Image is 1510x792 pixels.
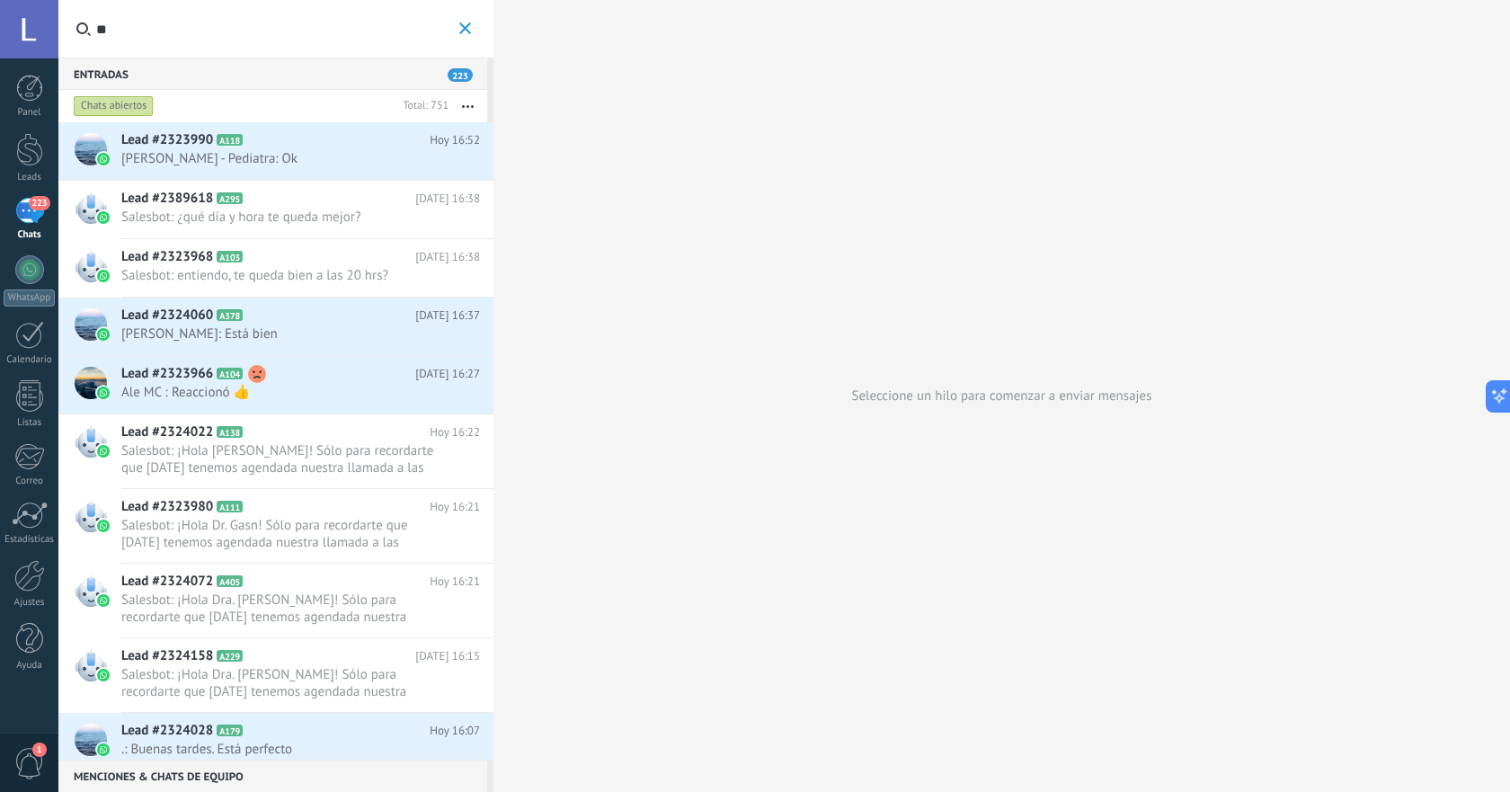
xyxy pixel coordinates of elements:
span: A111 [217,501,243,512]
img: waba.svg [97,270,110,282]
div: Leads [4,172,56,183]
div: Menciones & Chats de equipo [58,760,487,792]
span: Salesbot: ¡Hola [PERSON_NAME]! Sólo para recordarte que [DATE] tenemos agendada nuestra llamada a... [121,442,446,476]
span: Hoy 16:21 [430,573,480,591]
a: Lead #2323980 A111 Hoy 16:21 Salesbot: ¡Hola Dr. Gasn! Sólo para recordarte que [DATE] tenemos ag... [58,489,493,563]
div: Listas [4,417,56,429]
img: waba.svg [97,387,110,399]
span: A104 [217,368,243,379]
span: Salesbot: ¡Hola Dr. Gasn! Sólo para recordarte que [DATE] tenemos agendada nuestra llamada a las ... [121,517,446,551]
span: Ale MC : Reaccionó 👍 [121,384,446,401]
span: Salesbot: entiendo, te queda bien a las 20 hrs? [121,267,446,284]
span: Lead #2323966 [121,365,213,383]
img: waba.svg [97,445,110,458]
div: Total: 751 [395,97,449,115]
span: [DATE] 16:15 [415,647,480,665]
div: WhatsApp [4,289,55,307]
span: Lead #2323968 [121,248,213,266]
span: A118 [217,134,243,146]
a: Lead #2323990 A118 Hoy 16:52 [PERSON_NAME] - Pediatra: Ok [58,122,493,180]
div: Panel [4,107,56,119]
span: Lead #2324028 [121,722,213,740]
span: Lead #2323990 [121,131,213,149]
div: Ayuda [4,660,56,672]
span: [PERSON_NAME] - Pediatra: Ok [121,150,446,167]
span: [DATE] 16:37 [415,307,480,325]
span: A229 [217,650,243,662]
a: Lead #2324028 A179 Hoy 16:07 .: Buenas tardes. Está perfecto [58,713,493,770]
span: Lead #2323980 [121,498,213,516]
span: 223 [448,68,473,82]
span: [DATE] 16:38 [415,248,480,266]
div: Chats [4,229,56,241]
div: Correo [4,476,56,487]
span: Salesbot: ¡Hola Dra. [PERSON_NAME]! Sólo para recordarte que [DATE] tenemos agendada nuestra llam... [121,666,446,700]
div: Estadísticas [4,534,56,546]
div: Chats abiertos [74,95,154,117]
span: A138 [217,426,243,438]
a: Lead #2323966 A104 [DATE] 16:27 Ale MC : Reaccionó 👍 [58,356,493,414]
a: Lead #2323968 A103 [DATE] 16:38 Salesbot: entiendo, te queda bien a las 20 hrs? [58,239,493,297]
a: Lead #2324022 A138 Hoy 16:22 Salesbot: ¡Hola [PERSON_NAME]! Sólo para recordarte que [DATE] tenem... [58,414,493,488]
span: 1 [32,743,47,757]
span: Hoy 16:21 [430,498,480,516]
span: A405 [217,575,243,587]
span: Salesbot: ¿qué día y hora te queda mejor? [121,209,446,226]
span: A295 [217,192,243,204]
span: A378 [217,309,243,321]
span: [DATE] 16:27 [415,365,480,383]
span: Hoy 16:22 [430,423,480,441]
span: Lead #2324022 [121,423,213,441]
div: Calendario [4,354,56,366]
div: Ajustes [4,597,56,609]
span: Lead #2324072 [121,573,213,591]
img: waba.svg [97,669,110,681]
img: waba.svg [97,520,110,532]
span: Salesbot: ¡Hola Dra. [PERSON_NAME]! Sólo para recordarte que [DATE] tenemos agendada nuestra llam... [121,592,446,626]
span: Lead #2389618 [121,190,213,208]
span: A103 [217,251,243,263]
div: Entradas [58,58,487,90]
span: Hoy 16:07 [430,722,480,740]
a: Lead #2324072 A405 Hoy 16:21 Salesbot: ¡Hola Dra. [PERSON_NAME]! Sólo para recordarte que [DATE] ... [58,564,493,637]
a: Lead #2324060 A378 [DATE] 16:37 [PERSON_NAME]: Está bien [58,298,493,355]
span: 223 [29,196,49,210]
span: Lead #2324158 [121,647,213,665]
a: Lead #2389618 A295 [DATE] 16:38 Salesbot: ¿qué día y hora te queda mejor? [58,181,493,238]
span: [PERSON_NAME]: Está bien [121,325,446,343]
img: waba.svg [97,743,110,756]
span: Lead #2324060 [121,307,213,325]
span: .: Buenas tardes. Está perfecto [121,741,446,758]
button: Más [449,90,487,122]
img: waba.svg [97,211,110,224]
img: waba.svg [97,328,110,341]
span: [DATE] 16:38 [415,190,480,208]
a: Lead #2324158 A229 [DATE] 16:15 Salesbot: ¡Hola Dra. [PERSON_NAME]! Sólo para recordarte que [DAT... [58,638,493,712]
span: Hoy 16:52 [430,131,480,149]
span: A179 [217,725,243,736]
img: waba.svg [97,153,110,165]
img: waba.svg [97,594,110,607]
